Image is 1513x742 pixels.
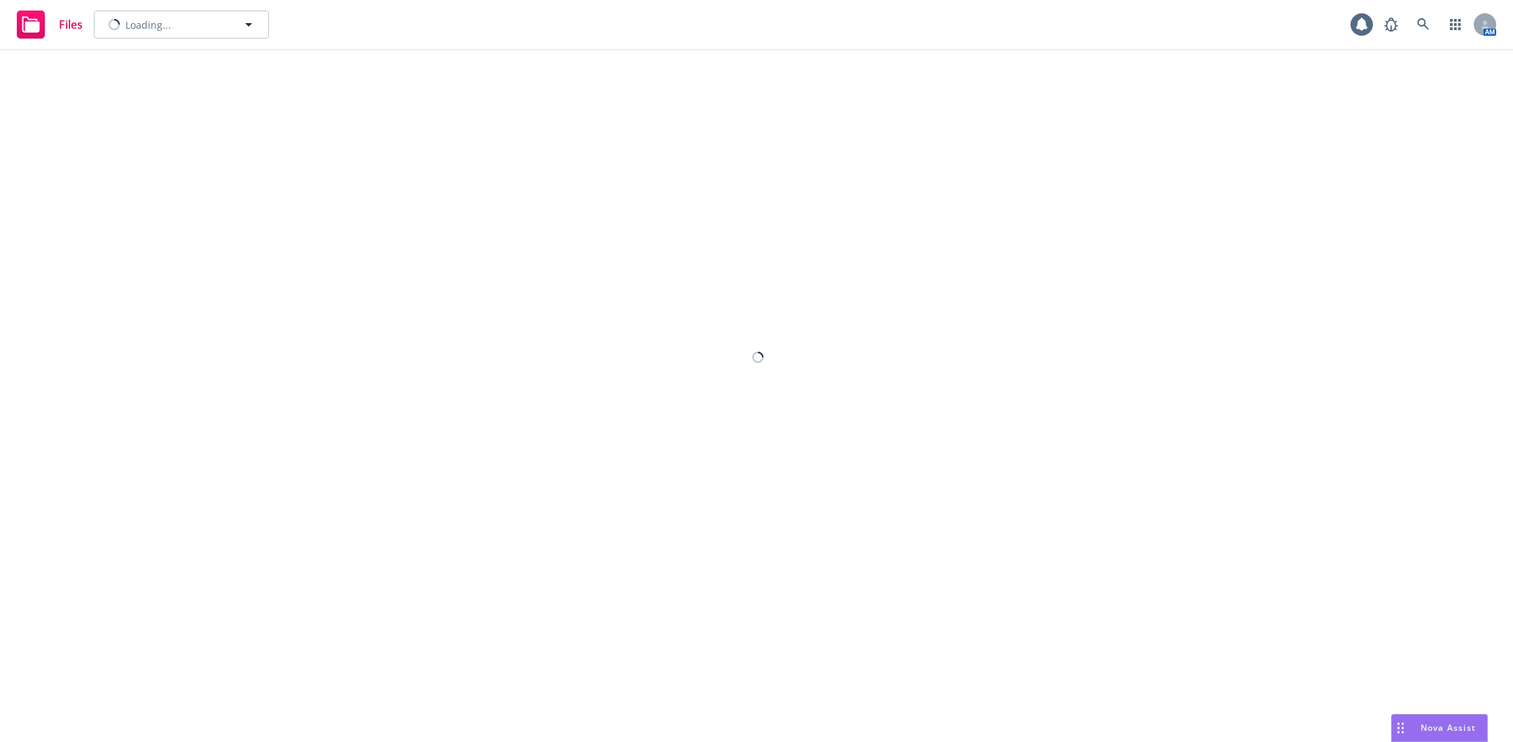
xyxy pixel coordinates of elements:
div: Drag to move [1392,715,1409,741]
button: Nova Assist [1391,714,1488,742]
a: Search [1409,11,1437,39]
button: Loading... [94,11,269,39]
a: Report a Bug [1377,11,1405,39]
span: Loading... [125,18,171,32]
span: Files [59,19,83,30]
span: Nova Assist [1421,722,1476,734]
a: Switch app [1442,11,1470,39]
a: Files [11,5,88,44]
